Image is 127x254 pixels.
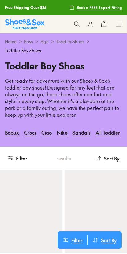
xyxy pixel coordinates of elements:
[5,38,122,54] div: > > > >
[77,5,122,10] span: Book a FREE Expert Fitting
[58,235,87,245] button: Filter
[7,152,27,165] button: Filter
[95,152,120,165] button: Sort By
[41,126,52,139] a: Ciao
[72,126,91,139] a: Sandals
[5,77,122,118] p: Get ready for adventure with our Shoes & Sox’s toddler boy shoes! Designed for tiny feet that are...
[5,38,17,45] a: Home
[101,236,117,244] span: Sort By
[88,235,122,245] button: Sort By
[104,155,120,162] span: Sort By
[57,126,68,139] a: Nike
[5,19,45,29] img: SNS_Logo_Responsive.svg
[56,38,84,45] a: Toddler Shoes
[96,126,120,139] a: All Toddler
[40,38,49,45] a: Age
[5,47,41,54] span: Toddler Boy Shoes
[5,19,45,29] a: Shoes & Sox
[24,126,36,139] a: Crocs
[24,38,33,45] a: Boys
[5,59,122,73] h1: Toddler Boy Shoes
[5,126,19,139] a: Bobux
[69,2,122,13] a: Book a FREE Expert Fitting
